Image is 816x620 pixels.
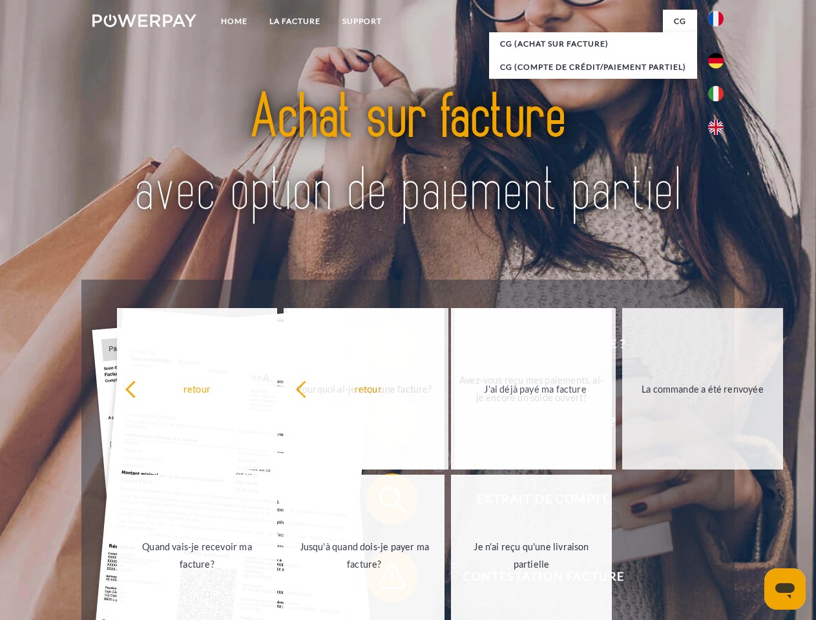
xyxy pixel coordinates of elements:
[708,86,724,101] img: it
[92,14,196,27] img: logo-powerpay-white.svg
[123,62,693,247] img: title-powerpay_fr.svg
[459,538,604,573] div: Je n'ai reçu qu'une livraison partielle
[764,568,806,610] iframe: Bouton de lancement de la fenêtre de messagerie
[663,10,697,33] a: CG
[489,56,697,79] a: CG (Compte de crédit/paiement partiel)
[295,380,441,397] div: retour
[125,538,270,573] div: Quand vais-je recevoir ma facture?
[463,380,608,397] div: J'ai déjà payé ma facture
[708,119,724,135] img: en
[331,10,393,33] a: Support
[258,10,331,33] a: LA FACTURE
[291,538,437,573] div: Jusqu'à quand dois-je payer ma facture?
[708,11,724,26] img: fr
[489,32,697,56] a: CG (achat sur facture)
[125,380,270,397] div: retour
[210,10,258,33] a: Home
[630,380,775,397] div: La commande a été renvoyée
[708,53,724,68] img: de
